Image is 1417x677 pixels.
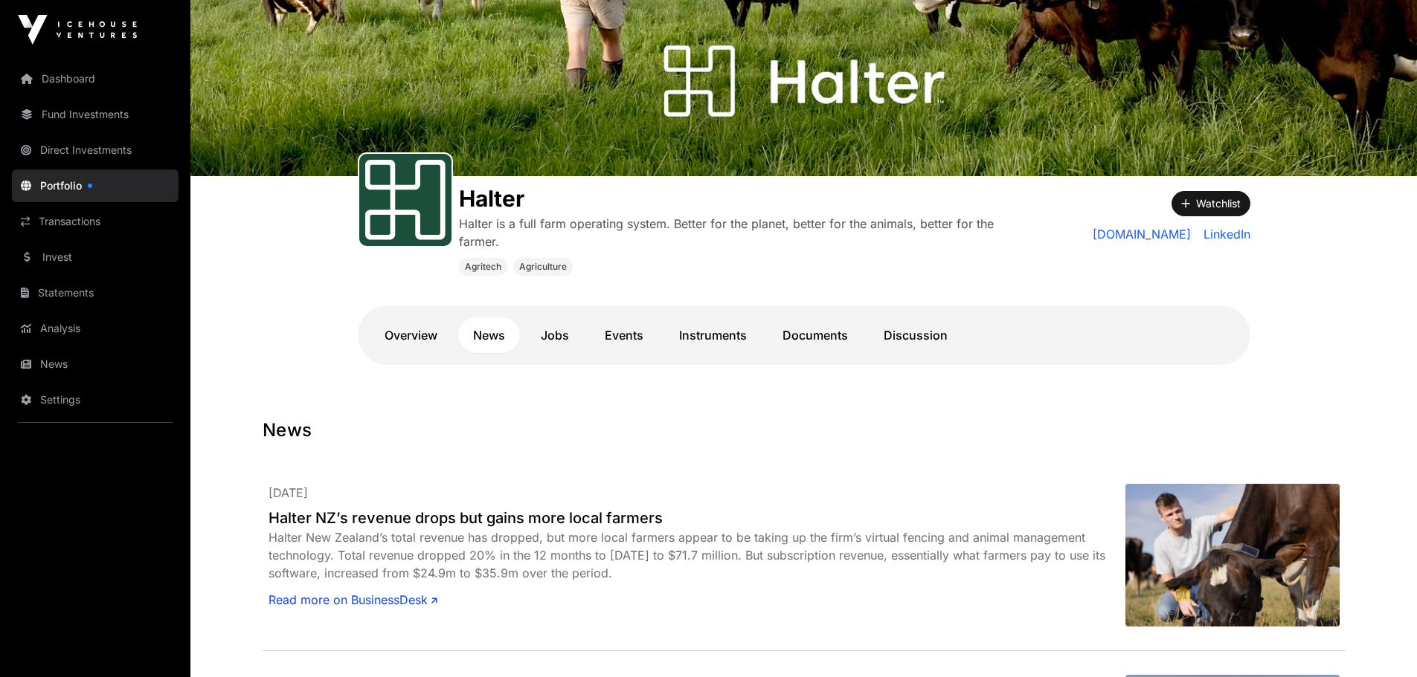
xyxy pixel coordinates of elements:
button: Watchlist [1172,191,1250,216]
a: Instruments [664,317,762,353]
h1: Halter [459,185,1027,212]
a: Invest [12,241,179,273]
a: Statements [12,276,179,309]
h1: News [263,418,1346,442]
img: A-060922SPLHALTER01-7.jpg [1125,484,1340,626]
p: [DATE] [269,484,1125,502]
a: News [12,348,179,380]
a: Halter NZ’s revenue drops but gains more local farmers [269,508,1125,528]
a: Analysis [12,312,179,345]
a: Portfolio [12,169,179,202]
span: Agritech [465,261,501,273]
p: Halter is a full farm operating system. Better for the planet, better for the animals, better for... [459,215,1027,250]
div: Halter New Zealand’s total revenue has dropped, but more local farmers appear to be taking up the... [269,528,1125,582]
a: [DOMAIN_NAME] [1093,225,1192,243]
a: Events [590,317,658,353]
a: News [458,317,520,353]
nav: Tabs [370,317,1238,353]
a: Transactions [12,205,179,238]
a: LinkedIn [1198,225,1250,243]
a: Read more on BusinessDesk [269,591,437,609]
span: Agriculture [519,261,567,273]
iframe: Chat Widget [1343,606,1417,677]
a: Discussion [869,317,963,353]
img: Icehouse Ventures Logo [18,15,137,45]
a: Overview [370,317,452,353]
img: Halter-Favicon.svg [365,160,446,240]
a: Direct Investments [12,134,179,166]
a: Dashboard [12,62,179,95]
a: Fund Investments [12,98,179,131]
a: Settings [12,383,179,416]
a: Documents [768,317,863,353]
a: Jobs [526,317,584,353]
